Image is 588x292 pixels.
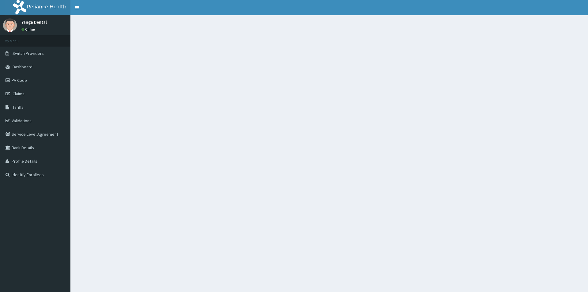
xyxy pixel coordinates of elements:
[21,27,36,32] a: Online
[13,104,24,110] span: Tariffs
[13,91,24,97] span: Claims
[3,18,17,32] img: User Image
[13,51,44,56] span: Switch Providers
[21,20,47,24] p: Yanga Dental
[13,64,32,70] span: Dashboard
